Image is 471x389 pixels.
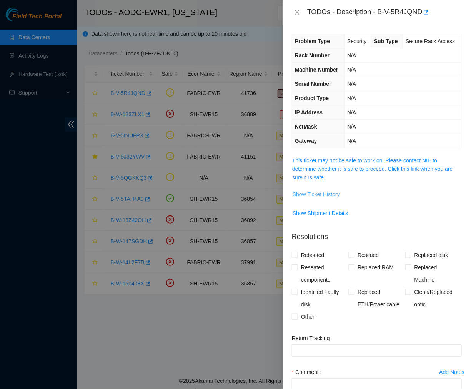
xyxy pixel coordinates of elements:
span: Show Shipment Details [293,209,348,217]
span: Identified Faulty disk [298,286,348,311]
span: Replaced ETH/Power cable [354,286,405,311]
span: Gateway [295,138,317,144]
span: Secure Rack Access [406,38,455,44]
span: Rack Number [295,52,330,58]
button: Show Shipment Details [292,207,349,219]
a: This ticket may not be safe to work on. Please contact NIE to determine whether it is safe to pro... [292,157,453,180]
span: N/A [347,67,356,73]
span: Machine Number [295,67,338,73]
span: Replaced Machine [411,261,462,286]
span: N/A [347,81,356,87]
span: Rebooted [298,249,328,261]
span: Sub Type [374,38,398,44]
button: Close [292,9,303,16]
p: Resolutions [292,225,462,242]
span: close [294,9,300,15]
span: Serial Number [295,81,331,87]
span: Replaced disk [411,249,451,261]
button: Show Ticket History [292,188,340,200]
span: Problem Type [295,38,330,44]
span: N/A [347,124,356,130]
span: N/A [347,95,356,101]
span: Other [298,311,318,323]
span: Product Type [295,95,329,101]
span: N/A [347,109,356,115]
span: Reseated components [298,261,348,286]
span: Security [347,38,367,44]
span: NetMask [295,124,317,130]
span: Replaced RAM [354,261,397,274]
div: TODOs - Description - B-V-5R4JQND [307,6,462,18]
label: Comment [292,366,324,378]
span: Rescued [354,249,382,261]
span: IP Address [295,109,323,115]
span: Show Ticket History [293,190,340,199]
label: Return Tracking [292,332,335,344]
input: Return Tracking [292,344,462,357]
span: N/A [347,52,356,58]
button: Add Notes [439,366,465,378]
span: N/A [347,138,356,144]
span: Clean/Replaced optic [411,286,462,311]
div: Add Notes [439,369,464,375]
